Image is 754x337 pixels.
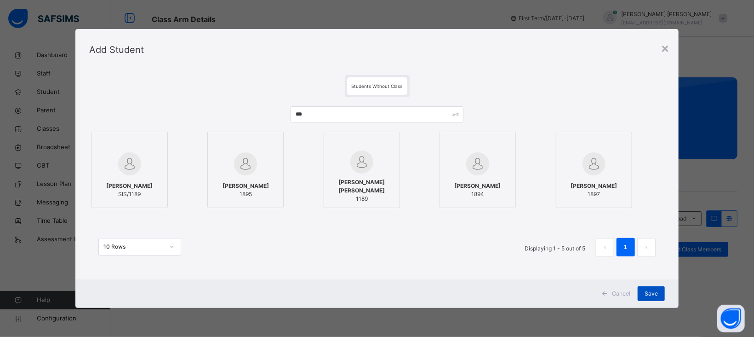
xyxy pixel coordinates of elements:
[350,151,373,174] img: default.svg
[223,190,269,198] span: 1895
[107,190,153,198] span: SIS/1189
[466,152,489,175] img: default.svg
[637,238,656,256] li: 下一页
[455,182,501,190] span: [PERSON_NAME]
[107,182,153,190] span: [PERSON_NAME]
[583,152,605,175] img: default.svg
[596,238,614,256] li: 上一页
[717,305,745,332] button: Open asap
[596,238,614,256] button: prev page
[637,238,656,256] button: next page
[89,44,144,55] span: Add Student
[621,241,630,253] a: 1
[455,190,501,198] span: 1894
[617,238,635,256] li: 1
[518,238,592,256] li: Displaying 1 - 5 out of 5
[571,182,617,190] span: [PERSON_NAME]
[234,152,257,175] img: default.svg
[103,243,164,251] div: 10 Rows
[612,290,630,298] span: Cancel
[645,290,658,298] span: Save
[223,182,269,190] span: [PERSON_NAME]
[118,152,141,175] img: default.svg
[352,83,403,89] span: Students Without Class
[661,38,669,58] div: ×
[329,178,395,195] span: [PERSON_NAME] [PERSON_NAME]
[329,195,395,203] span: 1189
[571,190,617,198] span: 1897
